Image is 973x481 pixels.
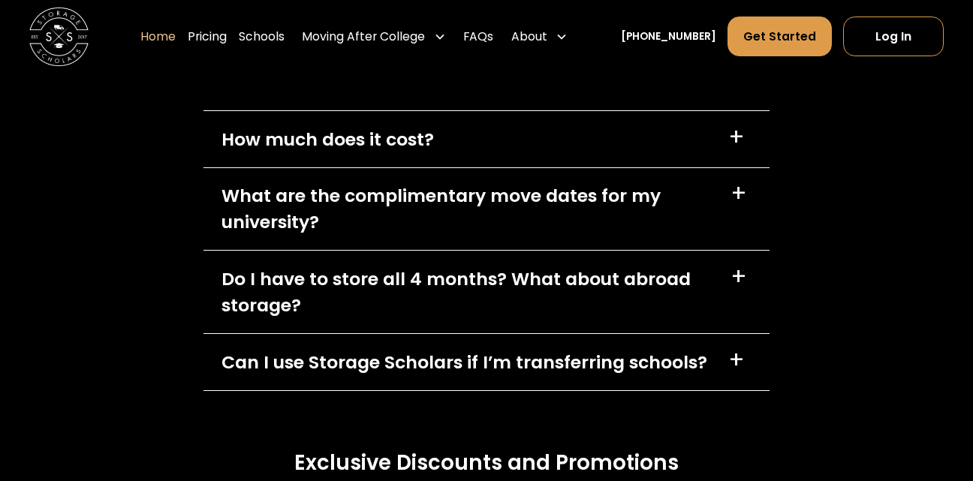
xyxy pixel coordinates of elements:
[239,17,285,58] a: Schools
[221,266,713,319] div: Do I have to store all 4 months? What about abroad storage?
[621,29,716,45] a: [PHONE_NUMBER]
[221,182,712,236] div: What are the complimentary move dates for my university?
[731,182,747,206] div: +
[731,266,747,289] div: +
[221,349,707,375] div: Can I use Storage Scholars if I’m transferring schools?
[727,17,831,57] a: Get Started
[29,8,89,67] img: Storage Scholars main logo
[843,17,943,57] a: Log In
[221,126,434,152] div: How much does it cost?
[188,17,227,58] a: Pricing
[728,349,745,372] div: +
[728,126,745,149] div: +
[463,17,493,58] a: FAQs
[505,17,574,58] div: About
[29,8,89,67] a: home
[511,28,547,46] div: About
[296,17,451,58] div: Moving After College
[294,449,679,476] h3: Exclusive Discounts and Promotions
[140,17,176,58] a: Home
[302,28,425,46] div: Moving After College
